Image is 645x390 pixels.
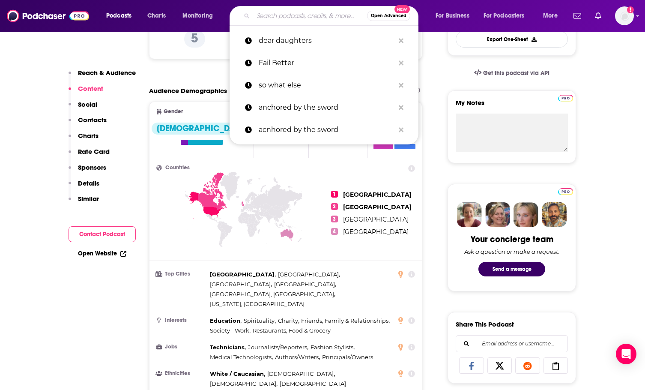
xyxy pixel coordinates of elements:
span: Monitoring [182,10,213,22]
input: Search podcasts, credits, & more... [253,9,367,23]
img: Barbara Profile [485,202,510,227]
button: open menu [176,9,224,23]
span: White / Caucasian [210,370,264,377]
span: Medical Technologists [210,354,272,360]
a: Fail Better [230,52,418,74]
span: For Business [436,10,469,22]
a: dear daughters [230,30,418,52]
span: , [210,352,273,362]
span: Logged in as BenLaurro [615,6,634,25]
a: Pro website [558,187,573,195]
span: Authors/Writers [275,354,319,360]
span: , [267,369,335,379]
button: Reach & Audience [69,69,136,84]
p: Charts [78,132,99,140]
a: Show notifications dropdown [570,9,585,23]
button: Similar [69,195,99,210]
div: Your concierge team [471,234,553,245]
button: Open AdvancedNew [367,11,410,21]
button: Rate Card [69,147,110,163]
span: Charts [147,10,166,22]
span: [GEOGRAPHIC_DATA] [343,216,409,223]
p: Rate Card [78,147,110,156]
p: 5 [184,30,205,48]
span: [GEOGRAPHIC_DATA] [210,271,275,278]
button: open menu [478,9,537,23]
span: Fashion Stylists [311,344,353,351]
img: Jon Profile [542,202,567,227]
button: open menu [100,9,143,23]
span: [GEOGRAPHIC_DATA], [GEOGRAPHIC_DATA] [210,291,334,297]
span: Journalists/Reporters [248,344,307,351]
button: Show profile menu [615,6,634,25]
span: [DEMOGRAPHIC_DATA] [210,380,276,387]
span: 1 [331,191,338,198]
input: Email address or username... [463,336,561,352]
span: New [394,5,410,13]
p: Sponsors [78,163,106,171]
span: [GEOGRAPHIC_DATA] [343,203,412,211]
span: , [210,270,276,279]
p: Social [78,100,97,108]
img: User Profile [615,6,634,25]
span: [GEOGRAPHIC_DATA] [274,281,335,288]
span: , [248,342,308,352]
p: dear daughters [259,30,394,52]
button: Send a message [478,262,545,276]
p: anchored by the sword [259,96,394,119]
button: Export One-Sheet [456,31,568,48]
div: Ask a question or make a request. [464,248,559,255]
div: [DEMOGRAPHIC_DATA] [152,123,251,135]
span: , [311,342,355,352]
a: acnhored by the sword [230,119,418,141]
span: , [210,289,335,299]
p: so what else [259,74,394,96]
span: [GEOGRAPHIC_DATA] [278,271,339,278]
span: Get this podcast via API [483,69,549,77]
span: Open Advanced [371,14,406,18]
button: Sponsors [69,163,106,179]
svg: Add a profile image [627,6,634,13]
span: Podcasts [106,10,131,22]
img: Podchaser - Follow, Share and Rate Podcasts [7,8,89,24]
img: Jules Profile [514,202,538,227]
span: 3 [331,216,338,222]
a: so what else [230,74,418,96]
span: , [210,369,265,379]
span: Countries [165,165,190,171]
span: , [210,316,242,326]
a: Share on X/Twitter [487,357,512,374]
span: 4 [331,228,338,235]
span: [US_STATE], [GEOGRAPHIC_DATA] [210,300,305,307]
button: open menu [537,9,568,23]
span: , [301,316,390,326]
span: For Podcasters [484,10,525,22]
span: Charity [278,317,298,324]
a: Charts [142,9,171,23]
span: 2 [331,203,338,210]
span: Principals/Owners [322,354,373,360]
span: , [210,326,251,336]
span: Restaurants, Food & Grocery [253,327,331,334]
span: , [275,352,320,362]
a: Share on Reddit [515,357,540,374]
button: Details [69,179,99,195]
h3: Jobs [156,344,206,350]
span: Friends, Family & Relationships [301,317,388,324]
span: [DEMOGRAPHIC_DATA] [280,380,346,387]
p: Similar [78,195,99,203]
button: open menu [430,9,480,23]
p: Fail Better [259,52,394,74]
a: Get this podcast via API [467,63,556,84]
span: Spirituality [244,317,275,324]
a: anchored by the sword [230,96,418,119]
p: Reach & Audience [78,69,136,77]
span: , [210,342,246,352]
p: Content [78,84,103,93]
span: Technicians [210,344,245,351]
button: Charts [69,132,99,147]
h3: Share This Podcast [456,320,514,328]
span: [GEOGRAPHIC_DATA] [343,191,412,198]
p: Details [78,179,99,187]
